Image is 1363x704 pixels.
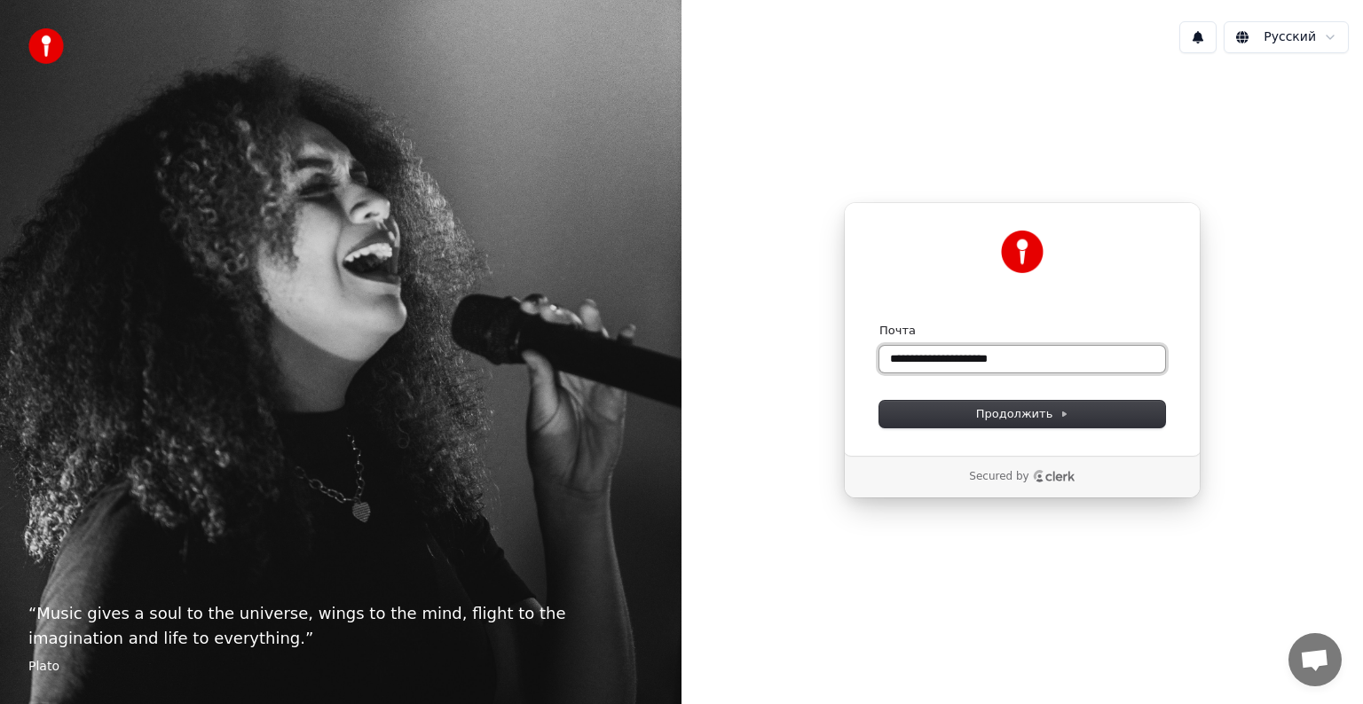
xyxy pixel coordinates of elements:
label: Почта [879,323,916,339]
a: Clerk logo [1033,470,1075,482]
div: Открытый чат [1288,633,1342,686]
button: Продолжить [879,401,1165,427]
footer: Plato [28,658,653,676]
span: Продолжить [976,406,1069,422]
p: Secured by [969,470,1028,484]
p: “ Music gives a soul to the universe, wings to the mind, flight to the imagination and life to ev... [28,601,653,651]
img: Youka [1001,231,1044,273]
img: youka [28,28,64,64]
